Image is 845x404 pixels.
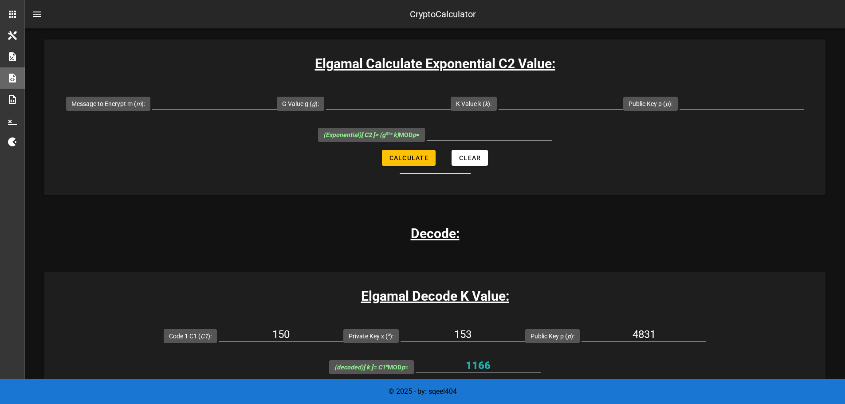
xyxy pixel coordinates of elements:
i: (decoded) = C1 [334,364,388,371]
b: [ k ] [363,364,373,371]
button: Calculate [382,150,436,166]
label: K Value k ( ): [456,99,491,108]
h3: Elgamal Decode K Value: [44,286,825,306]
sup: m [385,130,389,136]
i: k [485,100,488,107]
button: Clear [452,150,488,166]
span: MOD = [323,131,420,138]
i: (Exponential) = (g * k) [323,131,399,138]
label: Public Key p ( ): [531,332,574,341]
i: p [665,100,669,107]
span: © 2025 - by: sqeel404 [389,387,457,396]
sup: x [385,363,388,369]
h3: Decode: [411,224,460,243]
label: Code 1 C1 ( ): [169,332,212,341]
label: Public Key p ( ): [629,99,672,108]
div: CryptoCalculator [410,8,476,21]
i: p [413,131,416,138]
b: [ C2 ] [361,131,375,138]
span: Calculate [389,154,428,161]
i: p [401,364,405,371]
label: Message to Encrypt m ( ): [71,99,145,108]
button: nav-menu-toggle [27,4,48,25]
i: p [567,333,571,340]
span: Clear [459,154,481,161]
i: m [136,100,141,107]
h3: Elgamal Calculate Exponential C2 Value: [44,54,825,74]
label: Private Key x ( ): [349,332,393,341]
span: MOD = [334,364,409,371]
i: C1 [200,333,208,340]
label: G Value g ( ): [282,99,319,108]
i: g [312,100,315,107]
sup: x [388,332,390,337]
